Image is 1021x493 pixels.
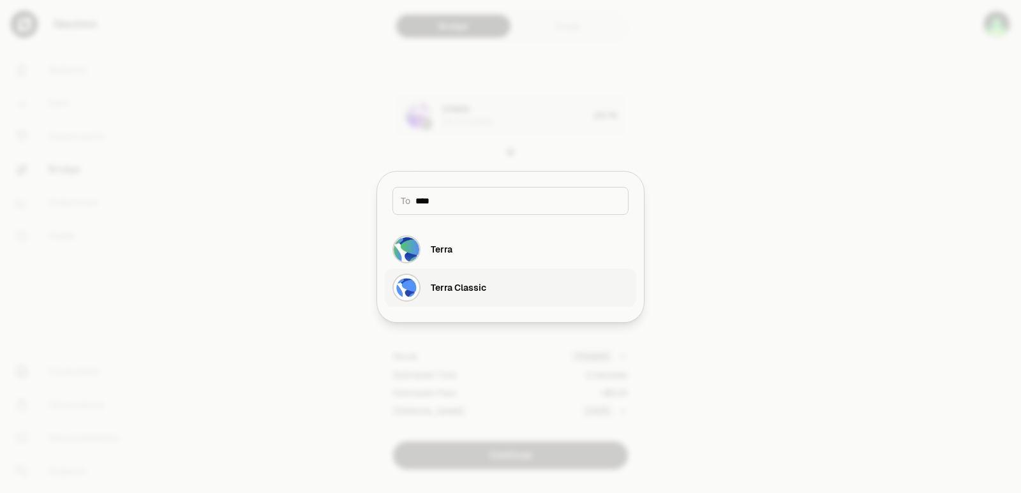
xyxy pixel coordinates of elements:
[385,230,636,269] button: Terra LogoTerra
[392,235,421,263] img: Terra Logo
[431,281,486,294] div: Terra Classic
[401,195,410,207] span: To
[385,269,636,307] button: Terra Classic LogoTerra Classic
[392,274,421,302] img: Terra Classic Logo
[431,243,452,256] div: Terra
